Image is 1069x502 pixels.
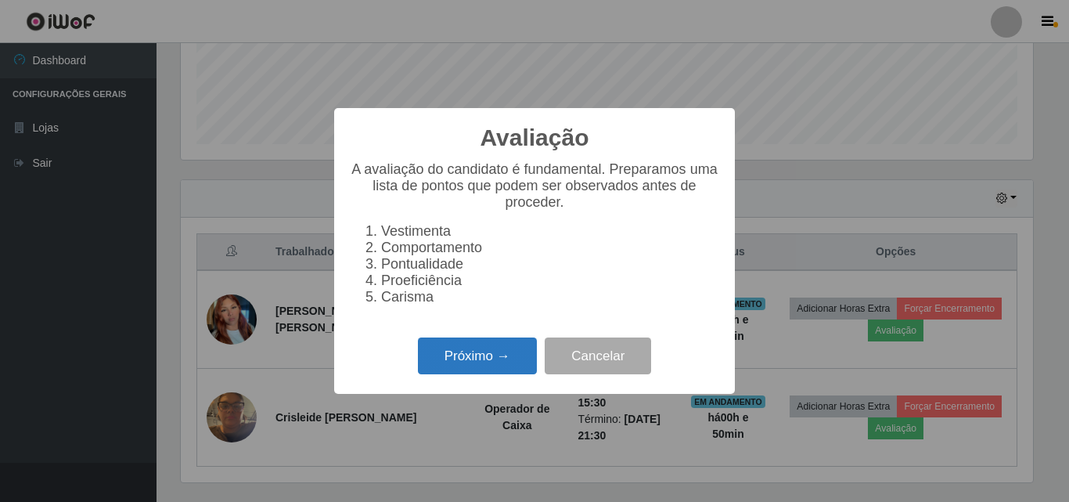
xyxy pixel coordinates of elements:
[481,124,589,152] h2: Avaliação
[381,256,719,273] li: Pontualidade
[381,289,719,305] li: Carisma
[381,273,719,289] li: Proeficiência
[418,338,537,374] button: Próximo →
[381,240,719,256] li: Comportamento
[350,161,719,211] p: A avaliação do candidato é fundamental. Preparamos uma lista de pontos que podem ser observados a...
[545,338,651,374] button: Cancelar
[381,223,719,240] li: Vestimenta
